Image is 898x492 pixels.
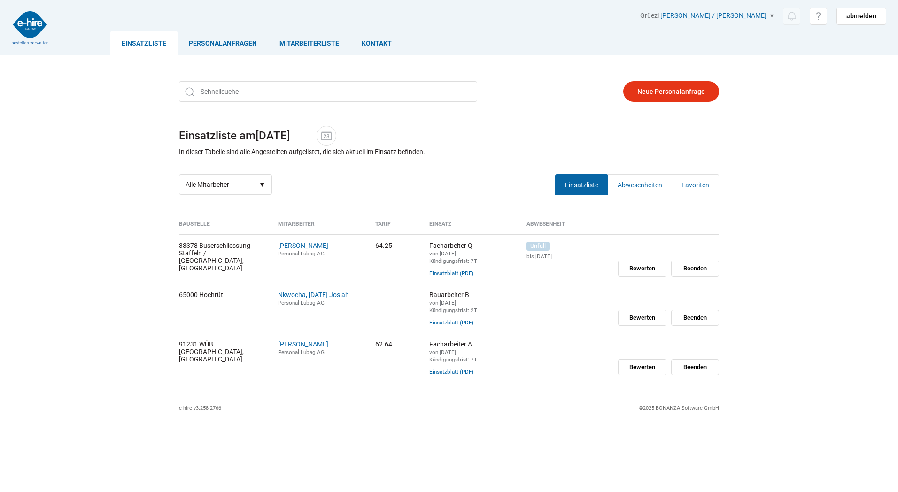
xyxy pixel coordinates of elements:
small: von [DATE] Kündigungsfrist: 7T [429,349,477,363]
th: Mitarbeiter [271,221,368,234]
a: [PERSON_NAME] / [PERSON_NAME] [660,12,766,19]
a: Einsatzblatt (PDF) [429,369,473,375]
a: abmelden [836,8,886,25]
img: logo2.png [12,11,48,44]
a: Personalanfragen [178,31,268,55]
div: Grüezi [640,12,886,25]
h1: Einsatzliste am [179,126,719,146]
input: Beenden [671,310,720,326]
a: Abwesenheiten [608,174,672,195]
small: von [DATE] Kündigungsfrist: 7T [429,250,477,264]
input: Schnellsuche [179,81,477,102]
img: icon-date.svg [319,129,333,143]
th: Baustelle [179,221,271,234]
p: In dieser Tabelle sind alle Angestellten aufgelistet, die sich aktuell im Einsatz befinden. [179,148,425,155]
small: Personal Lubag AG [278,349,325,355]
nobr: 64.25 [375,242,392,249]
a: Favoriten [672,174,719,195]
a: Mitarbeiterliste [268,31,350,55]
td: Facharbeiter A [422,333,519,382]
th: Tarif [368,221,422,234]
span: 33378 Buserschliessung Staffeln / [GEOGRAPHIC_DATA], [GEOGRAPHIC_DATA] [179,242,250,272]
span: 65000 Hochrüti [179,291,224,299]
small: Personal Lubag AG [278,250,325,257]
a: Einsatzliste [555,174,608,195]
a: [PERSON_NAME] [278,242,328,249]
input: Beenden [671,261,720,277]
input: Beenden [671,359,720,376]
div: ©2025 BONANZA Software GmbH [639,401,719,415]
small: von [DATE] Kündigungsfrist: 2T [429,300,477,314]
a: Einsatzblatt (PDF) [429,270,473,277]
a: [PERSON_NAME] [278,340,328,348]
input: Bewerten [618,310,666,326]
nobr: 62.64 [375,340,392,348]
span: Unfall [526,242,550,251]
img: icon-notification.svg [786,10,797,22]
a: Neue Personalanfrage [623,81,719,102]
small: Personal Lubag AG [278,300,325,306]
small: bis [DATE] [526,253,604,260]
img: icon-help.svg [813,10,824,22]
div: e-hire v3.258.2766 [179,401,221,415]
a: Nkwocha, [DATE] Josiah [278,291,349,299]
span: 91231 WÜB [GEOGRAPHIC_DATA], [GEOGRAPHIC_DATA] [179,340,244,363]
th: Einsatz [422,221,519,234]
nobr: - [375,291,377,299]
th: Abwesenheit [519,221,612,234]
td: Bauarbeiter B [422,284,519,333]
a: Einsatzblatt (PDF) [429,319,473,326]
input: Bewerten [618,261,666,277]
input: Bewerten [618,359,666,376]
a: Kontakt [350,31,403,55]
a: Einsatzliste [110,31,178,55]
td: Facharbeiter Q [422,234,519,284]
